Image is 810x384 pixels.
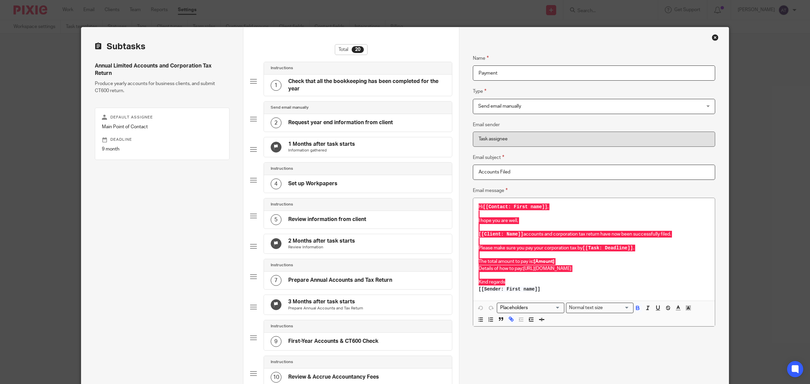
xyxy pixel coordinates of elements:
strong: [Amount] [534,259,555,264]
h4: Send email manually [271,105,308,110]
div: 4 [271,179,281,189]
span: [[Sender: First name]] [479,286,540,292]
p: Deadline [102,137,222,142]
p: The total amount to pay is: [479,258,709,265]
p: I hope you are well, [479,217,709,224]
label: Type [473,87,486,95]
div: 10 [271,372,281,383]
div: 9 [271,336,281,347]
h4: First-Year Accounts & CT600 Check [288,338,378,345]
p: Please make sure you pay your corporation tax by . [479,245,709,251]
h4: Instructions [271,65,293,71]
label: Email sender [473,121,500,128]
h4: Instructions [271,263,293,268]
p: Prepare Annual Accounts and Tax Return [288,306,363,311]
input: Subject [473,165,715,180]
p: Main Point of Contact [102,124,222,130]
h4: Instructions [271,359,293,365]
p: Hi , [479,203,709,210]
h4: Annual Limited Accounts and Corporation Tax Return [95,62,230,77]
p: Information gathered [288,148,355,153]
span: Send email manually [478,104,521,109]
input: Search for option [605,304,629,311]
h4: 1 Months after task starts [288,141,355,148]
div: Text styles [566,303,633,313]
label: Name [473,54,489,62]
label: Email subject [473,154,504,161]
p: Kind regards [479,279,709,285]
a: [URL][DOMAIN_NAME] [523,266,571,271]
p: Review Information [288,245,355,250]
h4: Review information from client [288,216,366,223]
div: 7 [271,275,281,286]
span: [[Task: Deadline]] [583,245,633,251]
div: 1 [271,80,281,91]
h2: Subtasks [95,41,145,52]
div: 5 [271,214,281,225]
h4: Check that all the bookkeeping has been completed for the year [288,78,445,92]
h4: Instructions [271,202,293,207]
p: Details of how to pay: [479,265,709,272]
h4: 3 Months after task starts [288,298,363,305]
span: [[Client: Name]] [479,231,523,237]
div: Placeholders [497,303,564,313]
p: Produce yearly accounts for business clients, and submit CT600 return. [95,80,230,94]
h4: Instructions [271,166,293,171]
h4: Request year end information from client [288,119,393,126]
h4: Set up Workpapers [288,180,337,187]
div: Search for option [497,303,564,313]
div: Total [335,44,368,55]
p: Default assignee [102,115,222,120]
span: Normal text size [568,304,604,311]
div: 20 [352,46,364,53]
p: 9 month [102,146,222,153]
h4: Instructions [271,324,293,329]
div: Search for option [566,303,633,313]
div: Close this dialog window [712,34,719,41]
h4: Review & Accrue Accountancy Fees [288,374,379,381]
p: accounts and corporation tax return have now been successfully filed. [479,231,709,238]
div: 2 [271,117,281,128]
span: [[Contact: First name]] [483,204,547,210]
h4: 2 Months after task starts [288,238,355,245]
input: Search for option [498,304,560,311]
label: Email message [473,187,508,194]
h4: Prepare Annual Accounts and Tax Return [288,277,392,284]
